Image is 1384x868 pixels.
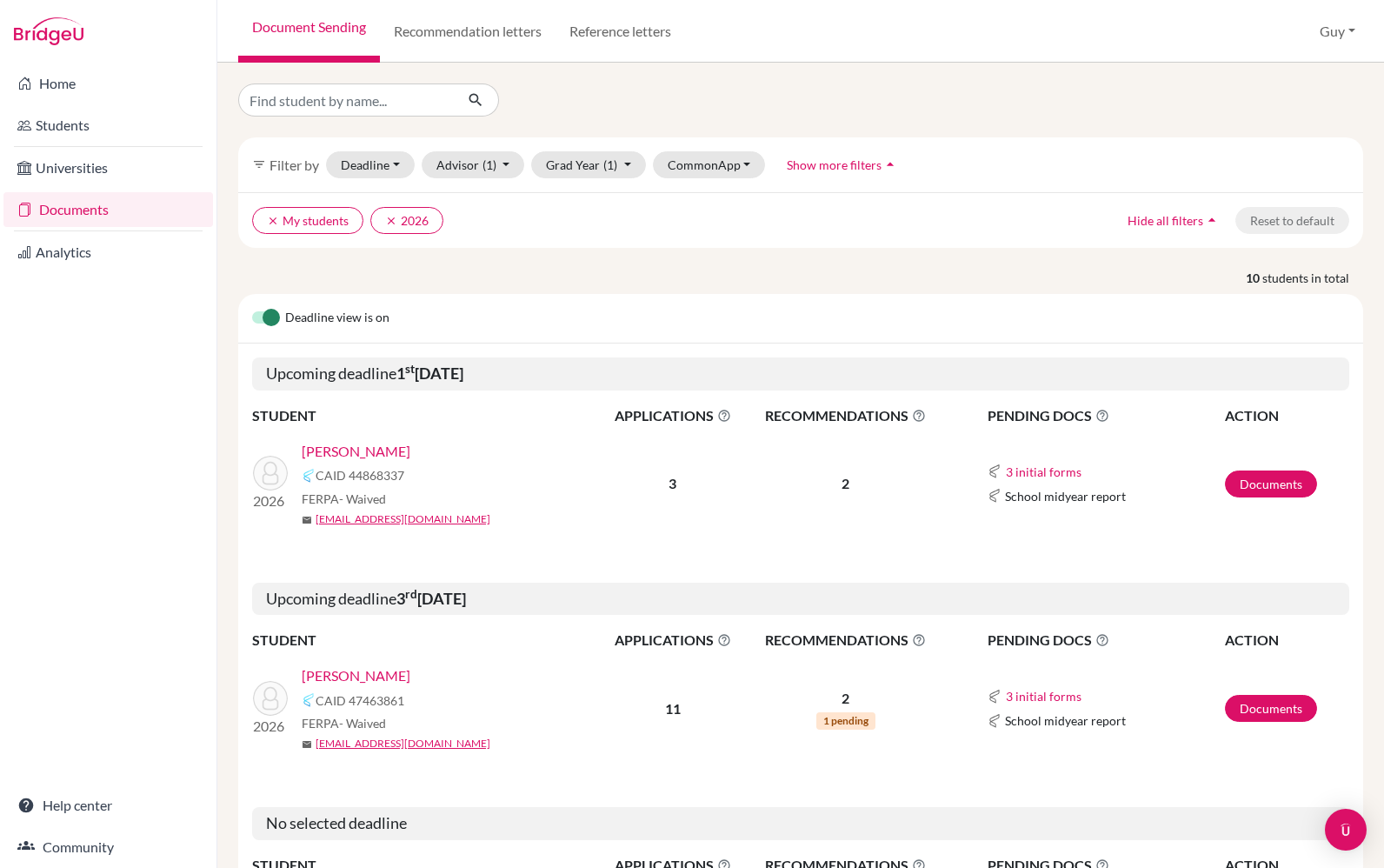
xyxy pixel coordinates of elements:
[316,736,490,751] a: [EMAIL_ADDRESS][DOMAIN_NAME]
[396,364,463,383] b: 1 [DATE]
[302,490,386,508] span: FERPA
[316,511,490,527] a: [EMAIL_ADDRESS][DOMAIN_NAME]
[253,681,288,716] img: Orlandi, Luca
[1005,711,1126,730] span: School midyear report
[787,157,882,172] span: Show more filters
[326,151,415,178] button: Deadline
[3,150,213,185] a: Universities
[988,489,1001,503] img: Common App logo
[3,830,213,865] a: Community
[339,716,386,731] span: - Waived
[1005,686,1082,706] button: 3 initial forms
[747,473,945,494] p: 2
[882,156,899,173] i: arrow_drop_up
[1325,809,1367,851] div: Open Intercom Messenger
[1113,207,1235,234] button: Hide all filtersarrow_drop_up
[3,66,213,101] a: Home
[772,151,914,178] button: Show more filtersarrow_drop_up
[1203,211,1221,229] i: arrow_drop_up
[405,587,417,601] sup: rd
[747,405,945,426] span: RECOMMENDATIONS
[267,215,279,227] i: clear
[3,192,213,227] a: Documents
[1128,213,1203,228] span: Hide all filters
[14,17,83,45] img: Bridge-U
[482,157,496,172] span: (1)
[1262,269,1363,287] span: students in total
[252,807,1349,840] h5: No selected deadline
[396,589,466,608] b: 3 [DATE]
[238,83,454,117] input: Find student by name...
[252,357,1349,391] h5: Upcoming deadline
[988,690,1001,704] img: Common App logo
[1235,207,1349,234] button: Reset to default
[988,630,1223,651] span: PENDING DOCS
[253,491,288,511] p: 2026
[302,714,386,732] span: FERPA
[316,466,404,484] span: CAID 44868337
[252,404,600,427] th: STUDENT
[653,151,766,178] button: CommonApp
[285,308,389,329] span: Deadline view is on
[370,207,443,234] button: clear2026
[385,215,397,227] i: clear
[988,714,1001,728] img: Common App logo
[816,712,875,730] span: 1 pending
[253,716,288,737] p: 2026
[302,693,316,707] img: Common App logo
[339,491,386,506] span: - Waived
[601,405,745,426] span: APPLICATIONS
[1225,695,1317,722] a: Documents
[531,151,646,178] button: Grad Year(1)
[1005,462,1082,482] button: 3 initial forms
[252,583,1349,616] h5: Upcoming deadline
[252,157,266,171] i: filter_list
[988,405,1223,426] span: PENDING DOCS
[747,630,945,651] span: RECOMMENDATIONS
[1224,629,1349,651] th: ACTION
[3,108,213,143] a: Students
[302,469,316,483] img: Common App logo
[302,441,410,462] a: [PERSON_NAME]
[302,739,312,750] span: mail
[422,151,525,178] button: Advisor(1)
[252,207,363,234] button: clearMy students
[3,235,213,270] a: Analytics
[1224,404,1349,427] th: ACTION
[747,688,945,709] p: 2
[302,665,410,686] a: [PERSON_NAME]
[988,464,1001,478] img: Common App logo
[1312,15,1363,48] button: Guy
[665,700,681,717] b: 11
[1005,487,1126,505] span: School midyear report
[601,630,745,651] span: APPLICATIONS
[405,362,415,376] sup: st
[253,456,288,491] img: Nahmad, Ezra
[3,788,213,823] a: Help center
[1225,471,1317,497] a: Documents
[302,515,312,525] span: mail
[1246,269,1262,287] strong: 10
[316,691,404,710] span: CAID 47463861
[669,475,676,491] b: 3
[269,157,319,173] span: Filter by
[252,629,600,651] th: STUDENT
[603,157,617,172] span: (1)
